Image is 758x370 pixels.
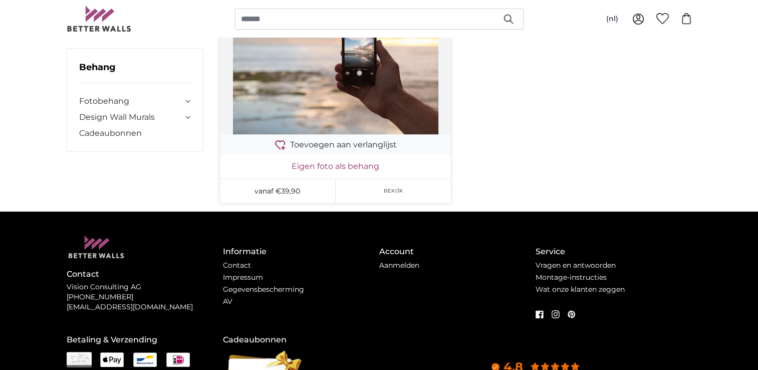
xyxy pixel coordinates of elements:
[255,187,300,196] span: vanaf €39,90
[79,95,183,107] a: Fotobehang
[536,273,607,282] a: Montage-instructies
[67,334,223,346] h4: Betaling & Verzending
[67,352,92,368] img: Invoice
[220,138,451,151] button: Toevoegen aan verlanglijst
[79,127,191,139] a: Cadeaubonnen
[222,160,449,172] a: Eigen foto als behang
[79,95,191,107] summary: Fotobehang
[223,297,232,306] a: AV
[223,261,251,270] a: Contact
[379,246,536,258] h4: Account
[67,282,223,312] p: Vision Consulting AG [PHONE_NUMBER] [EMAIL_ADDRESS][DOMAIN_NAME]
[223,334,379,346] h4: Cadeaubonnen
[223,273,263,282] a: Impressum
[379,261,419,270] a: Aanmelden
[536,261,616,270] a: Vragen en antwoorden
[67,268,223,280] h4: Contact
[290,139,397,151] span: Toevoegen aan verlanglijst
[336,179,451,203] a: Bekijk
[536,246,692,258] h4: Service
[384,187,403,195] span: Bekijk
[79,111,191,123] summary: Design Wall Murals
[536,285,625,294] a: Wat onze klanten zeggen
[598,10,626,28] button: (nl)
[223,246,379,258] h4: Informatie
[79,111,183,123] a: Design Wall Murals
[67,6,132,32] img: Betterwalls
[223,285,304,294] a: Gegevensbescherming
[79,61,191,83] h3: Behang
